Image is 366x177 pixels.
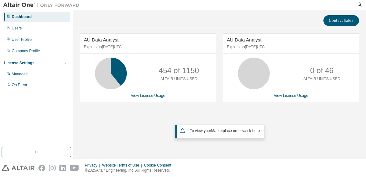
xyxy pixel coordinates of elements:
div: Users [12,26,22,31]
div: Privacy [85,163,102,168]
div: Dashboard [12,14,32,19]
p: 454 of 1150 [159,65,199,76]
p: 0 of 46 [310,65,333,76]
a: View License Usage [274,93,308,98]
div: License Settings [4,60,34,66]
div: On Prem [12,82,27,87]
span: To view your click [190,129,260,133]
div: Cookie Consent [144,163,175,168]
a: here [252,129,260,133]
p: Expires on [DATE] UTC [227,44,354,50]
div: Managed [12,72,28,77]
p: ALTAIR UNITS USED [160,76,197,82]
span: AU Data Analyst [227,37,261,42]
a: View License Usage [131,93,166,98]
img: youtube.svg [70,165,79,171]
img: instagram.svg [49,165,56,171]
img: facebook.svg [38,165,45,171]
p: ALTAIR UNITS USED [303,76,340,82]
p: Expires on [DATE] UTC [84,44,211,50]
img: altair_logo.svg [2,165,35,171]
div: Company Profile [12,48,40,54]
p: © 2025 Altair Engineering, Inc. All Rights Reserved. [85,168,175,173]
span: AU Data Analyst [84,37,119,42]
img: Altair One [3,2,83,8]
div: Website Terms of Use [102,163,144,168]
em: Marketplace orders [211,129,244,133]
img: linkedin.svg [59,165,66,171]
button: Contact Sales [323,15,359,26]
div: User Profile [12,37,32,42]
